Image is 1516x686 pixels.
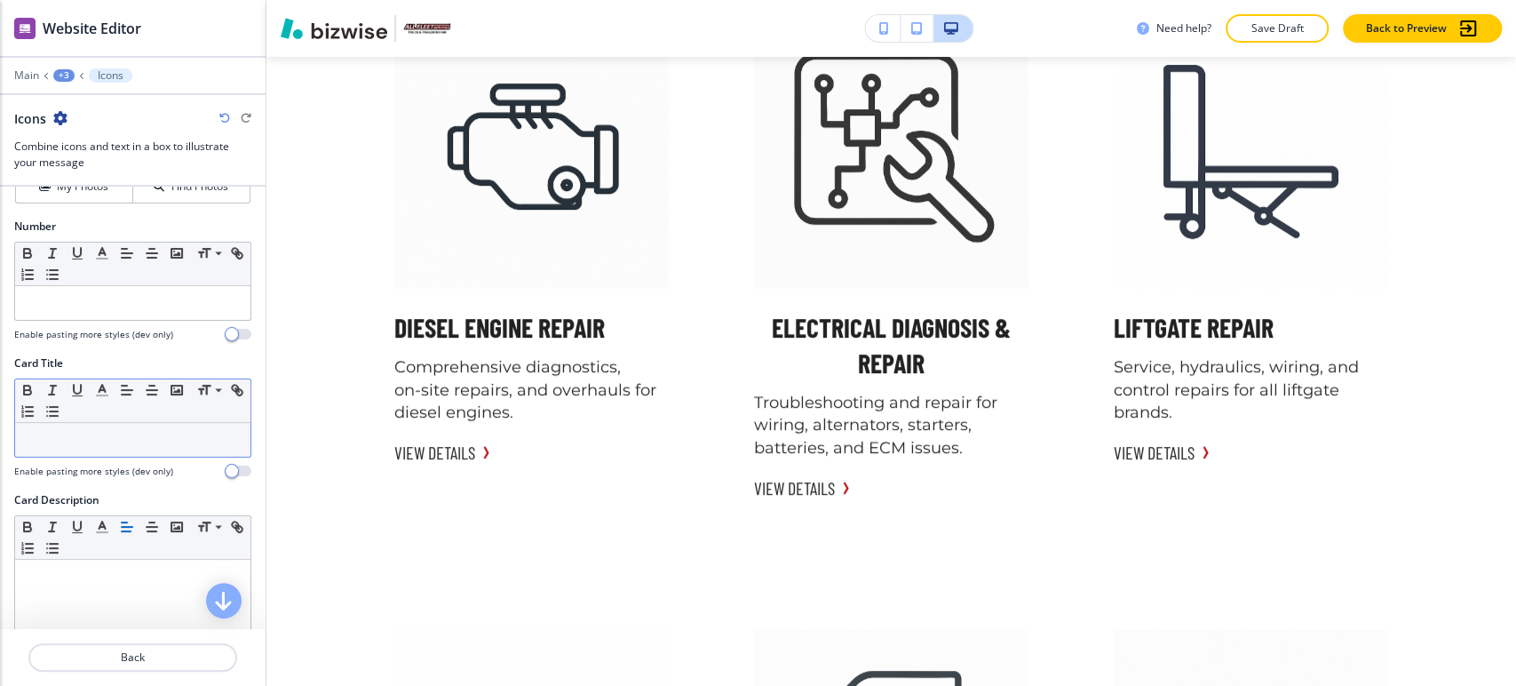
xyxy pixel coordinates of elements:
[133,171,250,203] button: Find Photos
[754,392,1028,461] p: Troubleshooting and repair for wiring, alternators, starters, batteries, and ECM issues.
[1366,20,1447,36] p: Back to Preview
[1114,13,1388,288] img: Liftgate Repair
[1343,14,1502,43] button: Back to Preview
[1114,439,1195,466] button: VIEW DETAILS
[1226,14,1329,43] button: Save Draft
[754,310,1028,381] button: Electrical Diagnosis & Repair
[14,139,251,171] h3: Combine icons and text in a box to illustrate your message
[57,179,108,195] h4: My Photos
[403,22,451,36] img: Your Logo
[1156,20,1211,36] h3: Need help?
[14,328,173,341] h4: Enable pasting more styles (dev only)
[14,219,56,235] h2: Number
[754,13,1028,288] img: Electrical Diagnosis & Repair
[754,475,835,501] button: VIEW DETAILS
[30,650,235,666] p: Back
[14,492,99,508] h2: Card Description
[281,18,387,39] img: Bizwise Logo
[394,439,475,466] button: VIEW DETAILS
[1114,310,1274,346] button: Liftgate Repair
[28,643,237,672] button: Back
[43,18,141,39] h2: Website Editor
[98,69,123,82] p: Icons
[14,355,63,371] h2: Card Title
[16,171,133,203] button: My Photos
[1249,20,1306,36] p: Save Draft
[53,69,75,82] button: +3
[14,109,46,128] h2: Icons
[394,13,669,288] img: Diesel Engine Repair
[171,179,228,195] h4: Find Photos
[394,356,669,426] p: Comprehensive diagnostics, on‑site repairs, and overhauls for diesel engines.
[1114,356,1388,426] p: Service, hydraulics, wiring, and control repairs for all liftgate brands.
[14,18,36,39] img: editor icon
[14,465,173,478] h4: Enable pasting more styles (dev only)
[394,310,605,346] button: Diesel Engine Repair
[14,69,39,82] button: Main
[89,68,132,83] button: Icons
